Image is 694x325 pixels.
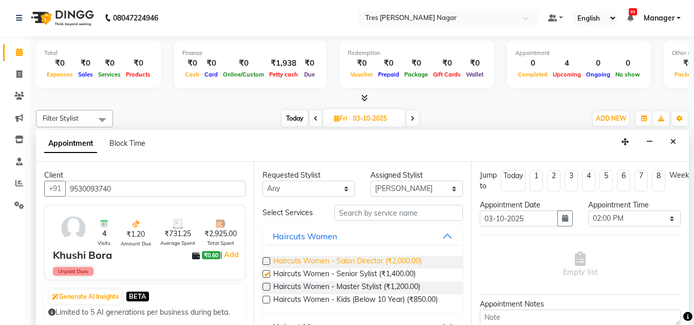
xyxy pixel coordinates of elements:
span: Today [282,110,308,126]
span: Completed [515,71,550,78]
li: 8 [652,170,665,192]
span: Visits [98,239,110,247]
input: yyyy-mm-dd [480,211,557,226]
span: Total Spent [207,239,234,247]
span: No show [613,71,643,78]
div: ₹0 [376,58,402,69]
div: Assigned Stylist [370,170,463,181]
div: Total [44,49,153,58]
li: 3 [565,170,578,192]
li: 2 [547,170,560,192]
div: ₹0 [182,58,202,69]
div: Today [503,170,523,181]
div: 0 [515,58,550,69]
li: 5 [599,170,613,192]
span: Block Time [109,139,145,148]
span: Voucher [348,71,376,78]
span: Empty list [563,252,597,278]
div: ₹0 [301,58,318,69]
span: Sales [76,71,96,78]
span: Petty cash [267,71,301,78]
button: Generate AI Insights [49,290,121,304]
div: Finance [182,49,318,58]
div: Client [44,170,246,181]
div: Appointment Date [480,200,572,211]
span: ADD NEW [596,114,626,122]
span: 4 [102,228,106,239]
img: logo [26,4,97,32]
span: Gift Cards [430,71,463,78]
span: Average Spent [160,239,195,247]
span: 95 [629,8,637,15]
span: Card [202,71,220,78]
span: Fri [331,114,350,122]
li: 7 [634,170,648,192]
div: Limited to 5 AI generations per business during beta. [48,307,241,318]
div: 4 [550,58,584,69]
li: 4 [582,170,595,192]
div: Appointment Notes [480,299,681,310]
span: Due [302,71,317,78]
div: Appointment [515,49,643,58]
span: ₹2,925.00 [204,228,237,239]
span: ₹731.25 [164,228,191,239]
button: +91 [44,181,66,197]
span: Online/Custom [220,71,267,78]
div: ₹0 [44,58,76,69]
div: ₹0 [402,58,430,69]
div: ₹0 [123,58,153,69]
input: Search by Name/Mobile/Email/Code [65,181,246,197]
span: Unpaid Dues [53,267,93,276]
div: ₹0 [430,58,463,69]
span: Prepaid [376,71,402,78]
span: Appointment [44,135,97,153]
span: Wallet [463,71,486,78]
button: Haircuts Women [267,227,459,245]
div: Jump to [480,170,497,192]
input: 2025-10-03 [350,111,401,126]
div: ₹0 [463,58,486,69]
img: avatar [59,214,88,243]
span: Filter Stylist [43,114,79,122]
button: Close [666,134,681,150]
span: Upcoming [550,71,584,78]
div: ₹0 [202,58,220,69]
span: Cash [182,71,202,78]
span: Expenses [44,71,76,78]
span: | [220,248,240,261]
div: Haircuts Women [273,230,337,242]
div: ₹0 [76,58,96,69]
div: 0 [613,58,643,69]
span: Package [402,71,430,78]
span: Haircuts Women - Master Stylist (₹1,200.00) [273,281,420,294]
div: ₹0 [96,58,123,69]
div: Khushi Bora [53,247,112,263]
div: Appointment Time [588,200,681,211]
input: Search by service name [334,205,463,221]
a: Add [222,248,240,261]
div: ₹1,938 [267,58,301,69]
div: Redemption [348,49,486,58]
div: Requested Stylist [262,170,355,181]
a: 95 [627,13,633,23]
span: BETA [126,292,149,301]
span: Ongoing [584,71,613,78]
li: 1 [530,170,543,192]
span: ₹0.60 [202,251,220,259]
b: 08047224946 [113,4,158,32]
span: Amount Due [121,240,151,247]
div: ₹0 [348,58,376,69]
div: Select Services [255,207,327,218]
span: Services [96,71,123,78]
span: ₹1.20 [126,229,145,240]
button: ADD NEW [593,111,629,126]
div: 0 [584,58,613,69]
li: 6 [617,170,630,192]
span: Haircuts Women - Kids (Below 10 Year) (₹850.00) [273,294,438,307]
div: ₹0 [220,58,267,69]
span: Haircuts Women - Senior Sylist (₹1,400.00) [273,269,416,281]
div: Weeks [669,170,692,181]
span: Haircuts Women - Salon Director (₹2,000.00) [273,256,422,269]
span: Products [123,71,153,78]
span: Manager [644,13,674,24]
